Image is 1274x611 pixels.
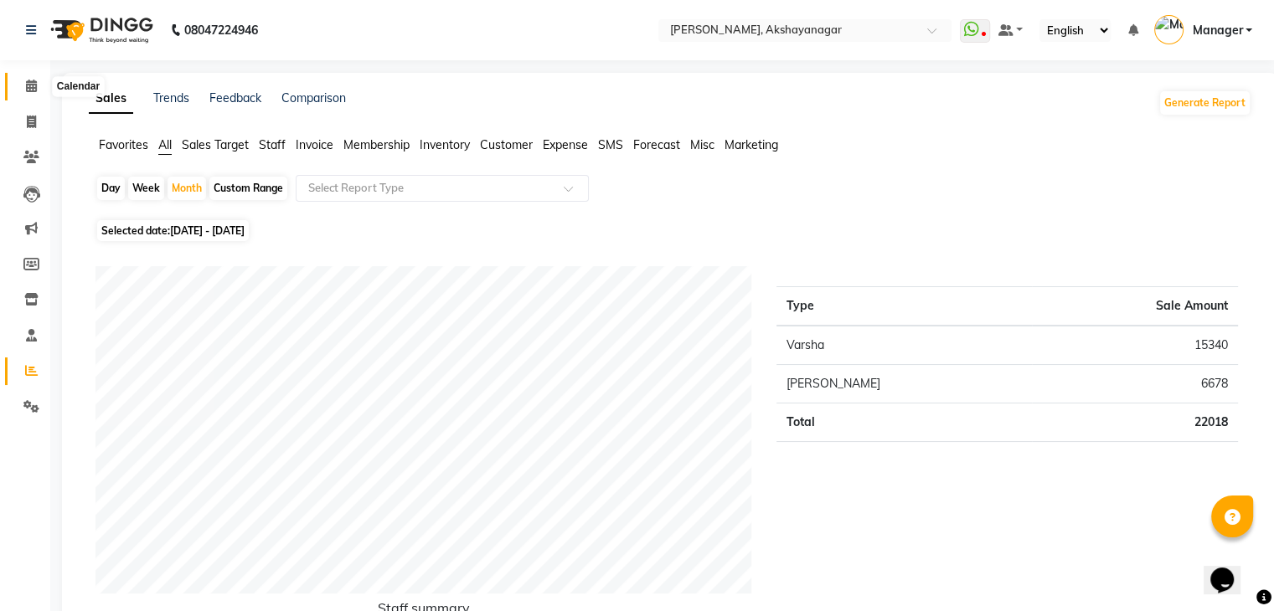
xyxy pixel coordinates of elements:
[1192,22,1242,39] span: Manager
[598,137,623,152] span: SMS
[1032,365,1238,403] td: 6678
[776,287,1032,326] th: Type
[1032,403,1238,442] td: 22018
[153,90,189,105] a: Trends
[633,137,680,152] span: Forecast
[170,224,245,237] span: [DATE] - [DATE]
[1032,326,1238,365] td: 15340
[776,403,1032,442] td: Total
[158,137,172,152] span: All
[690,137,714,152] span: Misc
[43,7,157,54] img: logo
[209,90,261,105] a: Feedback
[281,90,346,105] a: Comparison
[259,137,286,152] span: Staff
[53,77,104,97] div: Calendar
[184,7,258,54] b: 08047224946
[296,137,333,152] span: Invoice
[420,137,470,152] span: Inventory
[343,137,410,152] span: Membership
[1154,15,1184,44] img: Manager
[776,365,1032,403] td: [PERSON_NAME]
[1204,544,1257,594] iframe: chat widget
[725,137,778,152] span: Marketing
[168,177,206,200] div: Month
[1160,91,1250,115] button: Generate Report
[182,137,249,152] span: Sales Target
[97,220,249,241] span: Selected date:
[209,177,287,200] div: Custom Range
[543,137,588,152] span: Expense
[99,137,148,152] span: Favorites
[776,326,1032,365] td: Varsha
[128,177,164,200] div: Week
[480,137,533,152] span: Customer
[1032,287,1238,326] th: Sale Amount
[97,177,125,200] div: Day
